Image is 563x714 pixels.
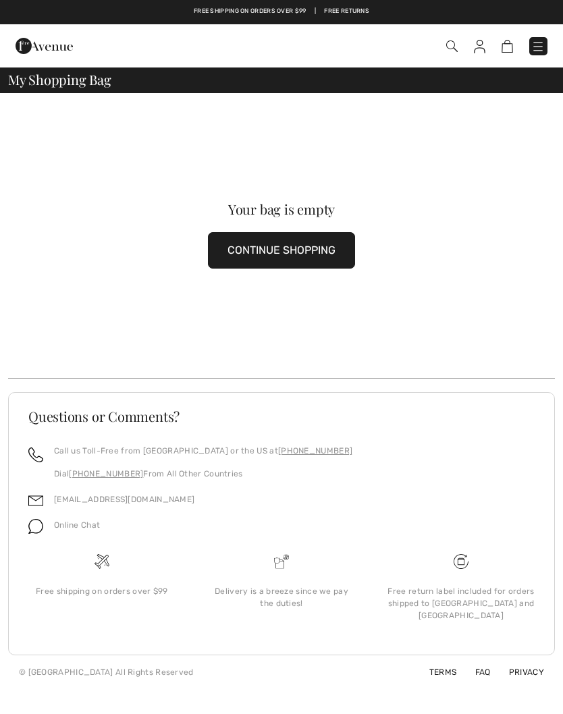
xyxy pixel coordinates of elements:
[19,666,194,678] div: © [GEOGRAPHIC_DATA] All Rights Reserved
[493,667,544,677] a: Privacy
[382,585,540,622] div: Free return label included for orders shipped to [GEOGRAPHIC_DATA] and [GEOGRAPHIC_DATA]
[28,493,43,508] img: email
[324,7,369,16] a: Free Returns
[278,446,352,456] a: [PHONE_NUMBER]
[531,40,545,53] img: Menu
[203,585,360,609] div: Delivery is a breeze since we pay the duties!
[28,519,43,534] img: chat
[28,447,43,462] img: call
[36,202,528,216] div: Your bag is empty
[54,468,352,480] p: Dial From All Other Countries
[69,469,143,478] a: [PHONE_NUMBER]
[413,667,457,677] a: Terms
[16,38,73,51] a: 1ère Avenue
[315,7,316,16] span: |
[95,554,109,569] img: Free shipping on orders over $99
[54,520,100,530] span: Online Chat
[23,585,181,597] div: Free shipping on orders over $99
[459,667,491,677] a: FAQ
[54,445,352,457] p: Call us Toll-Free from [GEOGRAPHIC_DATA] or the US at
[8,73,111,86] span: My Shopping Bag
[208,232,355,269] button: CONTINUE SHOPPING
[194,7,306,16] a: Free shipping on orders over $99
[502,40,513,53] img: Shopping Bag
[16,32,73,59] img: 1ère Avenue
[274,554,289,569] img: Delivery is a breeze since we pay the duties!
[474,40,485,53] img: My Info
[454,554,468,569] img: Free shipping on orders over $99
[446,40,458,52] img: Search
[28,410,535,423] h3: Questions or Comments?
[54,495,194,504] a: [EMAIL_ADDRESS][DOMAIN_NAME]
